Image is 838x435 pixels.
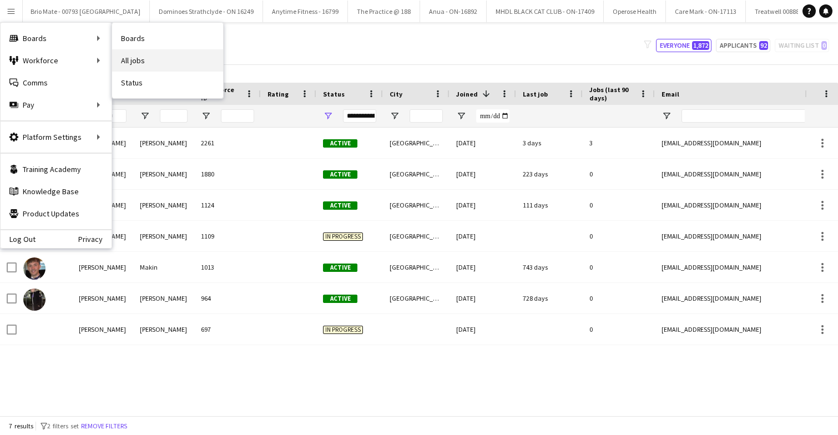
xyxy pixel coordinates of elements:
[1,94,112,116] div: Pay
[133,221,194,251] div: [PERSON_NAME]
[450,221,516,251] div: [DATE]
[383,159,450,189] div: [GEOGRAPHIC_DATA]
[662,111,672,121] button: Open Filter Menu
[390,90,402,98] span: City
[716,39,770,52] button: Applicants92
[323,295,357,303] span: Active
[383,283,450,313] div: [GEOGRAPHIC_DATA]
[456,90,478,98] span: Joined
[323,139,357,148] span: Active
[133,252,194,282] div: Makin
[1,158,112,180] a: Training Academy
[583,283,655,313] div: 0
[583,314,655,345] div: 0
[1,235,36,244] a: Log Out
[323,90,345,98] span: Status
[22,1,150,22] button: Brio Mate - 00793 [GEOGRAPHIC_DATA]
[583,190,655,220] div: 0
[112,72,223,94] a: Status
[583,159,655,189] div: 0
[267,90,289,98] span: Rating
[150,1,263,22] button: Dominoes Strathclyde - ON 16249
[759,41,768,50] span: 92
[160,109,188,123] input: Last Name Filter Input
[583,221,655,251] div: 0
[194,128,261,158] div: 2261
[450,159,516,189] div: [DATE]
[604,1,666,22] button: Operose Health
[450,314,516,345] div: [DATE]
[348,1,420,22] button: The Practice @ 188
[1,203,112,225] a: Product Updates
[99,109,127,123] input: First Name Filter Input
[133,283,194,313] div: [PERSON_NAME]
[323,232,363,241] span: In progress
[523,90,548,98] span: Last job
[133,159,194,189] div: [PERSON_NAME]
[79,420,129,432] button: Remove filters
[23,289,46,311] img: Josh Otoole
[662,90,679,98] span: Email
[383,221,450,251] div: [GEOGRAPHIC_DATA]
[194,221,261,251] div: 1109
[133,128,194,158] div: [PERSON_NAME]
[133,190,194,220] div: [PERSON_NAME]
[383,252,450,282] div: [GEOGRAPHIC_DATA]
[1,180,112,203] a: Knowledge Base
[323,326,363,334] span: In progress
[194,252,261,282] div: 1013
[323,201,357,210] span: Active
[456,111,466,121] button: Open Filter Menu
[583,128,655,158] div: 3
[1,72,112,94] a: Comms
[390,111,400,121] button: Open Filter Menu
[383,190,450,220] div: [GEOGRAPHIC_DATA]
[323,170,357,179] span: Active
[112,27,223,49] a: Boards
[589,85,635,102] span: Jobs (last 90 days)
[323,111,333,121] button: Open Filter Menu
[263,1,348,22] button: Anytime Fitness - 16799
[487,1,604,22] button: MHDL BLACK CAT CLUB - ON-17409
[140,111,150,121] button: Open Filter Menu
[194,314,261,345] div: 697
[221,109,254,123] input: Workforce ID Filter Input
[516,190,583,220] div: 111 days
[383,128,450,158] div: [GEOGRAPHIC_DATA]
[72,252,133,282] div: [PERSON_NAME]
[112,49,223,72] a: All jobs
[78,235,112,244] a: Privacy
[201,111,211,121] button: Open Filter Menu
[656,39,711,52] button: Everyone1,872
[516,252,583,282] div: 743 days
[666,1,746,22] button: Care Mark - ON-17113
[476,109,509,123] input: Joined Filter Input
[450,283,516,313] div: [DATE]
[1,49,112,72] div: Workforce
[72,314,133,345] div: [PERSON_NAME]
[450,190,516,220] div: [DATE]
[692,41,709,50] span: 1,872
[194,190,261,220] div: 1124
[23,257,46,280] img: Joshua P Makin
[583,252,655,282] div: 0
[516,159,583,189] div: 223 days
[450,252,516,282] div: [DATE]
[72,283,133,313] div: [PERSON_NAME]
[516,283,583,313] div: 728 days
[410,109,443,123] input: City Filter Input
[194,283,261,313] div: 964
[450,128,516,158] div: [DATE]
[516,128,583,158] div: 3 days
[1,126,112,148] div: Platform Settings
[1,27,112,49] div: Boards
[420,1,487,22] button: Anua - ON-16892
[47,422,79,430] span: 2 filters set
[194,159,261,189] div: 1880
[133,314,194,345] div: [PERSON_NAME]
[323,264,357,272] span: Active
